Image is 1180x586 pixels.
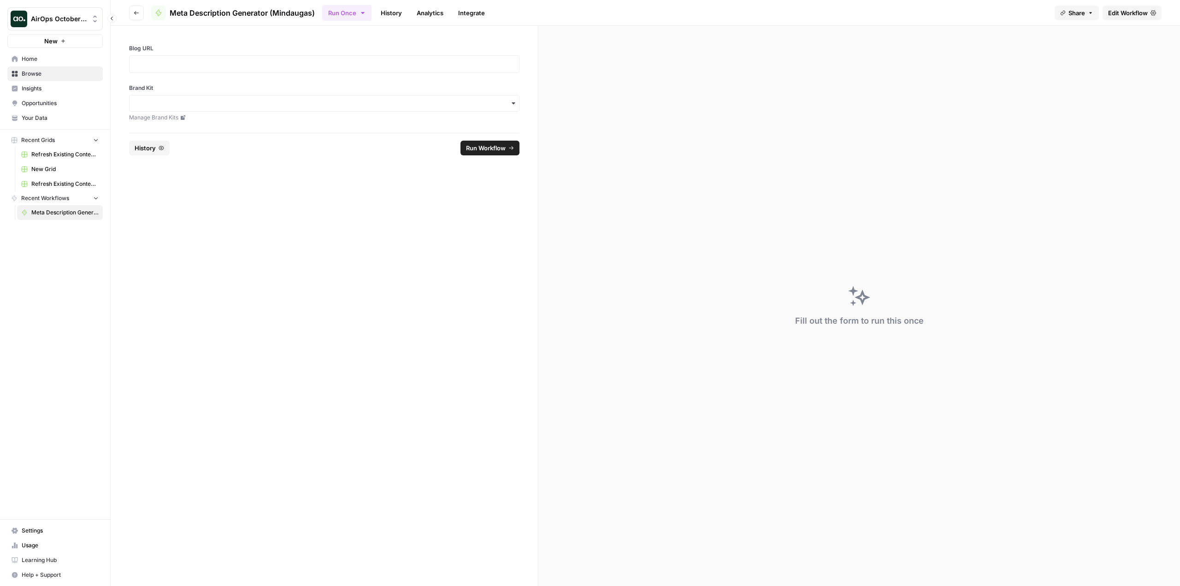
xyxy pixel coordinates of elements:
[21,136,55,144] span: Recent Grids
[7,52,103,66] a: Home
[22,556,99,564] span: Learning Hub
[795,314,924,327] div: Fill out the form to run this once
[466,143,506,153] span: Run Workflow
[21,194,69,202] span: Recent Workflows
[129,113,519,122] a: Manage Brand Kits
[22,571,99,579] span: Help + Support
[17,147,103,162] a: Refresh Existing Content (1)
[7,191,103,205] button: Recent Workflows
[460,141,519,155] button: Run Workflow
[1103,6,1162,20] a: Edit Workflow
[7,133,103,147] button: Recent Grids
[17,205,103,220] a: Meta Description Generator (Mindaugas)
[7,568,103,582] button: Help + Support
[1108,8,1148,18] span: Edit Workflow
[7,96,103,111] a: Opportunities
[170,7,315,18] span: Meta Description Generator (Mindaugas)
[17,162,103,177] a: New Grid
[411,6,449,20] a: Analytics
[129,84,519,92] label: Brand Kit
[375,6,407,20] a: History
[7,81,103,96] a: Insights
[31,150,99,159] span: Refresh Existing Content (1)
[31,14,87,24] span: AirOps October Cohort
[453,6,490,20] a: Integrate
[322,5,372,21] button: Run Once
[7,538,103,553] a: Usage
[7,34,103,48] button: New
[151,6,315,20] a: Meta Description Generator (Mindaugas)
[7,7,103,30] button: Workspace: AirOps October Cohort
[7,66,103,81] a: Browse
[31,208,99,217] span: Meta Description Generator (Mindaugas)
[1055,6,1099,20] button: Share
[1068,8,1085,18] span: Share
[22,99,99,107] span: Opportunities
[22,114,99,122] span: Your Data
[11,11,27,27] img: AirOps October Cohort Logo
[7,523,103,538] a: Settings
[7,111,103,125] a: Your Data
[44,36,58,46] span: New
[135,143,156,153] span: History
[129,141,170,155] button: History
[22,541,99,550] span: Usage
[22,70,99,78] span: Browse
[22,55,99,63] span: Home
[31,180,99,188] span: Refresh Existing Content (2)
[22,527,99,535] span: Settings
[22,84,99,93] span: Insights
[17,177,103,191] a: Refresh Existing Content (2)
[7,553,103,568] a: Learning Hub
[31,165,99,173] span: New Grid
[129,44,519,53] label: Blog URL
